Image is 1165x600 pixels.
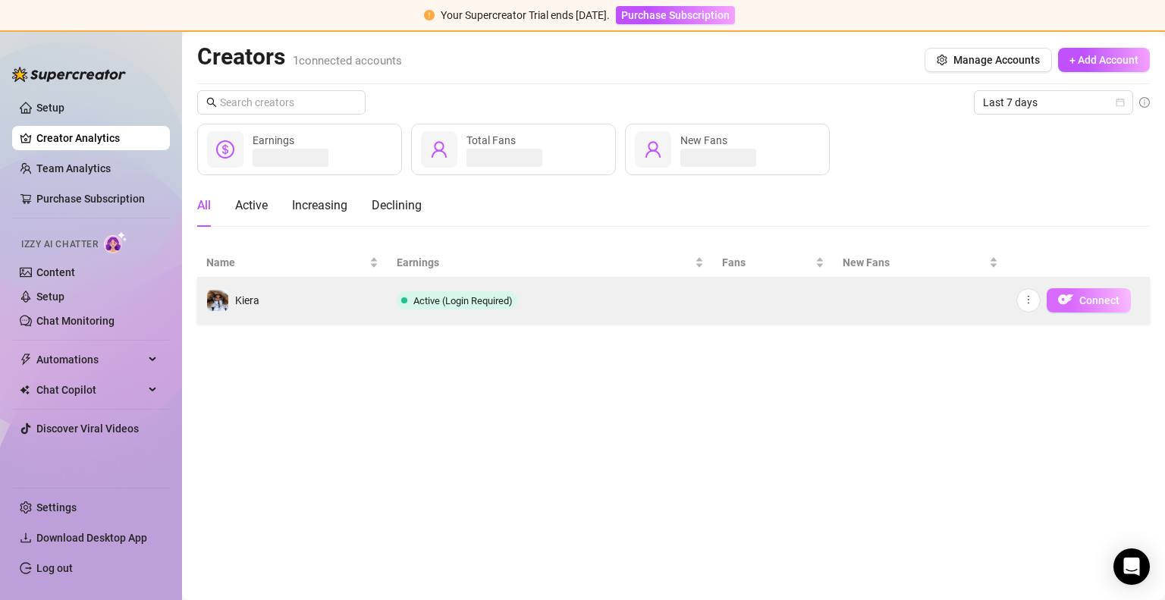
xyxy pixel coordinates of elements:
[253,134,294,146] span: Earnings
[937,55,947,65] span: setting
[466,134,516,146] span: Total Fans
[292,196,347,215] div: Increasing
[21,237,98,252] span: Izzy AI Chatter
[1116,98,1125,107] span: calendar
[1113,548,1150,585] div: Open Intercom Messenger
[644,140,662,159] span: user
[441,9,610,21] span: Your Supercreator Trial ends [DATE].
[36,501,77,514] a: Settings
[206,254,366,271] span: Name
[1058,48,1150,72] button: + Add Account
[1047,288,1131,313] button: OFConnect
[616,6,735,24] button: Purchase Subscription
[36,193,145,205] a: Purchase Subscription
[36,162,111,174] a: Team Analytics
[197,196,211,215] div: All
[722,254,812,271] span: Fans
[20,532,32,544] span: download
[36,266,75,278] a: Content
[953,54,1040,66] span: Manage Accounts
[713,248,834,278] th: Fans
[843,254,986,271] span: New Fans
[834,248,1007,278] th: New Fans
[216,140,234,159] span: dollar-circle
[925,48,1052,72] button: Manage Accounts
[220,94,344,111] input: Search creators
[388,248,712,278] th: Earnings
[397,254,691,271] span: Earnings
[1058,292,1073,307] img: OF
[293,54,402,68] span: 1 connected accounts
[680,134,727,146] span: New Fans
[235,294,259,306] span: Kiera
[104,231,127,253] img: AI Chatter
[1023,294,1034,305] span: more
[430,140,448,159] span: user
[36,315,115,327] a: Chat Monitoring
[36,532,147,544] span: Download Desktop App
[413,295,513,306] span: Active (Login Required)
[36,102,64,114] a: Setup
[20,385,30,395] img: Chat Copilot
[20,353,32,366] span: thunderbolt
[983,91,1124,114] span: Last 7 days
[36,562,73,574] a: Log out
[36,423,139,435] a: Discover Viral Videos
[616,9,735,21] a: Purchase Subscription
[12,67,126,82] img: logo-BBDzfeDw.svg
[1069,54,1138,66] span: + Add Account
[235,196,268,215] div: Active
[424,10,435,20] span: exclamation-circle
[36,291,64,303] a: Setup
[36,378,144,402] span: Chat Copilot
[372,196,422,215] div: Declining
[621,9,730,21] span: Purchase Subscription
[197,248,388,278] th: Name
[36,347,144,372] span: Automations
[36,126,158,150] a: Creator Analytics
[206,97,217,108] span: search
[1139,97,1150,108] span: info-circle
[197,42,402,71] h2: Creators
[207,290,228,311] img: Kiera
[1079,294,1119,306] span: Connect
